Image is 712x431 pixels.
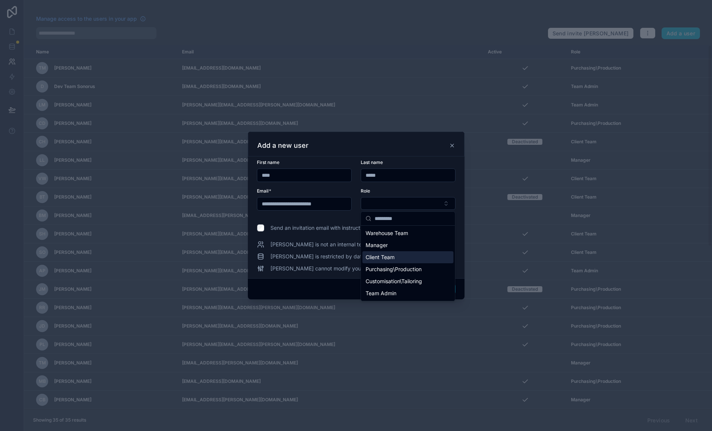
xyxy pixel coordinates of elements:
[366,290,396,297] span: Team Admin
[270,224,391,232] span: Send an invitation email with instructions to log in
[366,253,395,261] span: Client Team
[257,141,308,150] h3: Add a new user
[257,188,269,194] span: Email
[361,159,383,165] span: Last name
[366,266,422,273] span: Purchasing\Production
[270,265,374,272] span: [PERSON_NAME] cannot modify your app
[366,241,388,249] span: Manager
[361,197,455,210] button: Select Button
[361,188,370,194] span: Role
[366,278,422,285] span: Customisation\Tailoring
[257,159,279,165] span: First name
[366,229,408,237] span: Warehouse Team
[270,253,395,260] span: [PERSON_NAME] is restricted by data permissions
[361,226,455,301] div: Suggestions
[270,241,391,248] span: [PERSON_NAME] is not an internal team member
[257,224,264,232] input: Send an invitation email with instructions to log in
